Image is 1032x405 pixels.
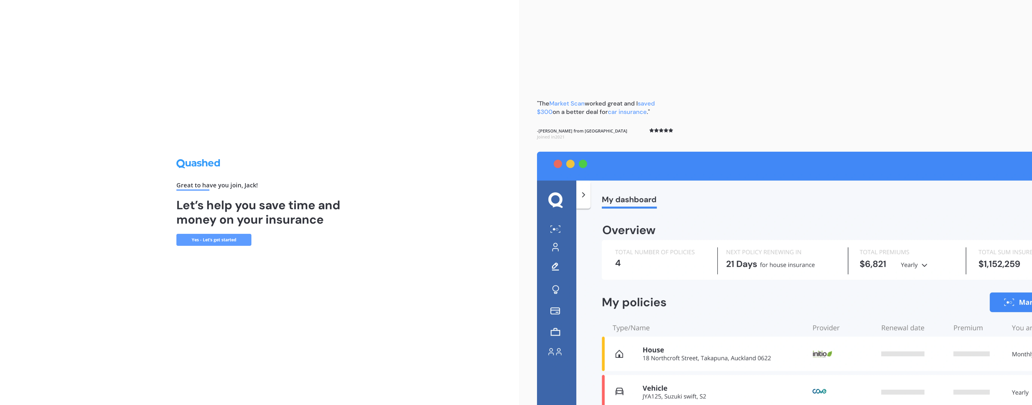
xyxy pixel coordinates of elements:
b: - [PERSON_NAME] from [GEOGRAPHIC_DATA] [537,128,627,140]
b: "The worked great and I on a better deal for ." [537,100,655,116]
a: Yes - Let’s get started [176,234,251,246]
span: Joined in 2021 [537,134,565,140]
img: dashboard.webp [537,152,1032,405]
span: car insurance [608,108,647,116]
div: Great to have you join , Jack ! [176,182,343,191]
h1: Let’s help you save time and money on your insurance [176,198,343,227]
span: saved $300 [537,100,655,116]
span: Market Scan [549,100,585,107]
